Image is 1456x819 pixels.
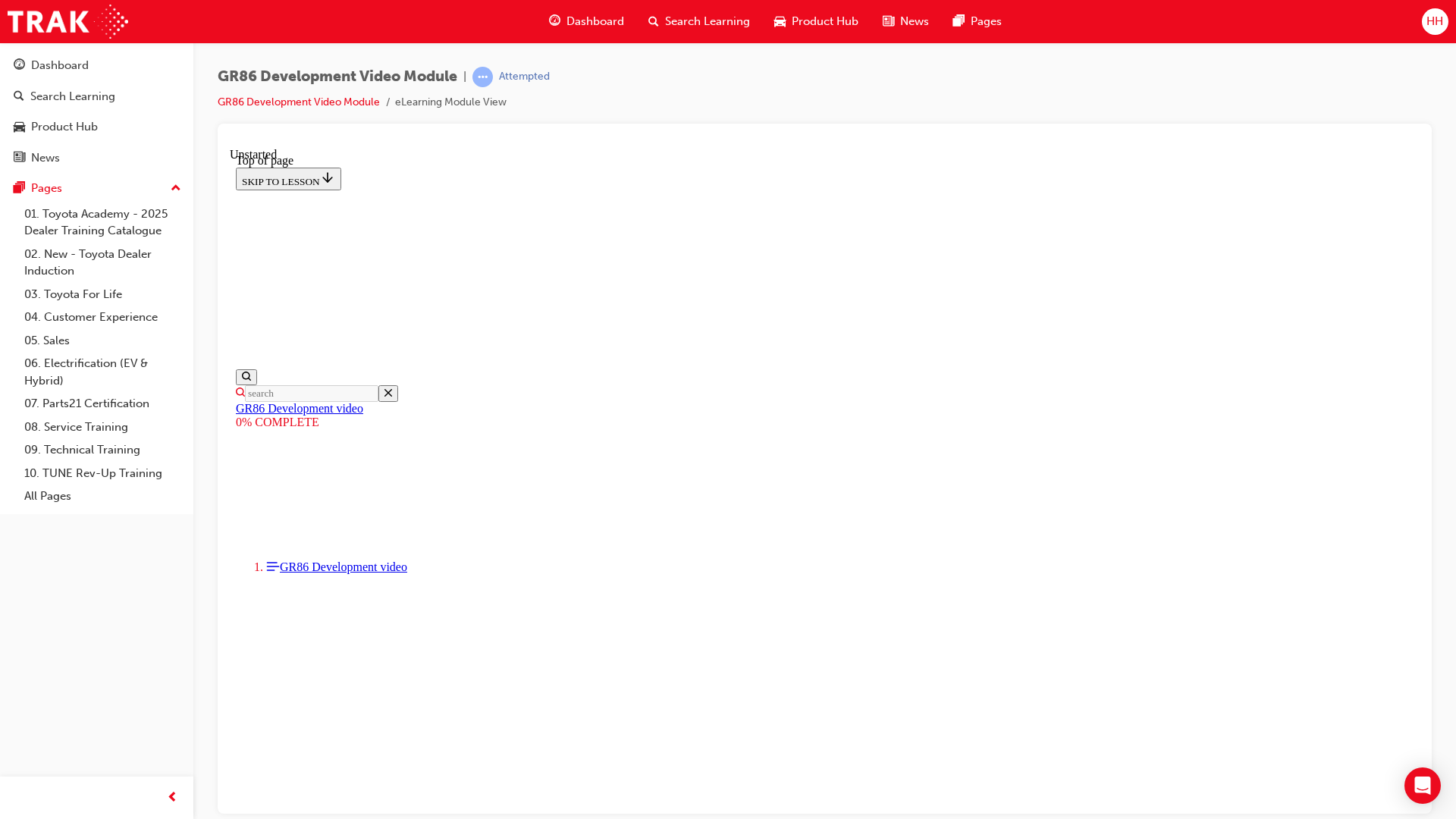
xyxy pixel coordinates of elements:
[6,174,187,202] button: Pages
[1404,767,1441,804] div: Open Intercom Messenger
[792,13,858,30] span: Product Hub
[6,49,187,174] button: DashboardSearch LearningProduct HubNews
[31,180,62,197] div: Pages
[14,121,25,134] span: car-icon
[18,485,187,508] a: All Pages
[472,67,493,87] span: learningRecordVerb_ATTEMPT-icon
[648,12,659,31] span: search-icon
[30,88,115,105] div: Search Learning
[18,283,187,306] a: 03. Toyota For Life
[6,52,187,80] a: Dashboard
[6,20,111,42] button: SKIP TO LESSON
[167,789,178,808] span: prev-icon
[18,329,187,353] a: 05. Sales
[18,438,187,462] a: 09. Technical Training
[549,12,560,31] span: guage-icon
[171,179,181,199] span: up-icon
[762,6,871,37] a: car-iconProduct Hub
[499,70,550,84] div: Attempted
[18,243,187,283] a: 02. New - Toyota Dealer Induction
[463,68,466,86] span: |
[14,59,25,73] span: guage-icon
[537,6,636,37] a: guage-iconDashboard
[1422,8,1448,35] button: HH
[883,12,894,31] span: news-icon
[218,68,457,86] span: GR86 Development Video Module
[953,12,965,31] span: pages-icon
[18,306,187,329] a: 04. Customer Experience
[18,462,187,485] a: 10. TUNE Rev-Up Training
[6,268,1184,281] div: 0% COMPLETE
[218,96,380,108] a: GR86 Development Video Module
[18,202,187,243] a: 01. Toyota Academy - 2025 Dealer Training Catalogue
[6,144,187,172] a: News
[971,13,1002,30] span: Pages
[6,113,187,141] a: Product Hub
[6,221,27,237] button: Show search bar
[31,57,89,74] div: Dashboard
[14,182,25,196] span: pages-icon
[8,5,128,39] img: Trak
[941,6,1014,37] a: pages-iconPages
[14,152,25,165] span: news-icon
[6,83,187,111] a: Search Learning
[665,13,750,30] span: Search Learning
[6,254,133,267] a: GR86 Development video
[900,13,929,30] span: News
[774,12,786,31] span: car-icon
[14,90,24,104] span: search-icon
[18,416,187,439] a: 08. Service Training
[12,28,105,39] span: SKIP TO LESSON
[31,149,60,167] div: News
[1426,13,1443,30] span: HH
[871,6,941,37] a: news-iconNews
[636,6,762,37] a: search-iconSearch Learning
[18,352,187,392] a: 06. Electrification (EV & Hybrid)
[395,94,507,111] li: eLearning Module View
[31,118,98,136] div: Product Hub
[6,6,1184,20] div: Top of page
[18,392,187,416] a: 07. Parts21 Certification
[566,13,624,30] span: Dashboard
[15,237,149,254] input: Search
